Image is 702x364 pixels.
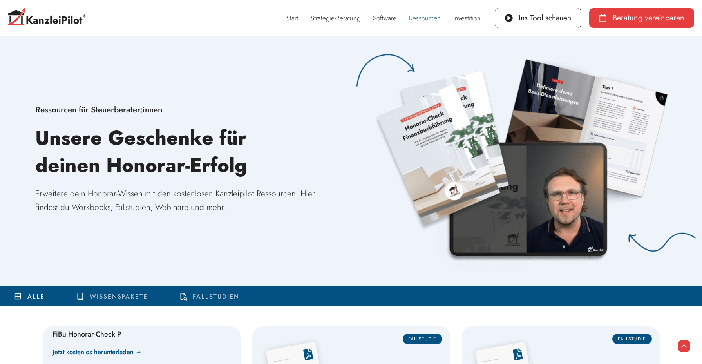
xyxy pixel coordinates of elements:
[35,124,316,179] h1: Unsere Geschenke für deinen Honorar-Erfolg
[52,345,142,359] a: Mehr über FiBu Honorar-Check P
[403,9,447,27] a: Ressourcen
[35,187,316,214] p: Erweitere dein Honorar-Wissen mit den kostenlosen Kanzleipilot Ressourcen: Hier findest du Workbo...
[495,8,581,28] a: Ins Tool schauen
[35,104,162,116] span: Ressourcen für Steuerberater:innen
[27,293,45,301] span: Alle
[304,9,367,27] a: Strategie-Beratung
[403,334,442,344] div: Fallstudie
[52,329,121,339] a: FiBu Honorar-Check P
[589,8,694,28] a: Beratung vereinbaren
[519,14,571,22] span: Ins Tool schauen
[8,8,86,27] img: Kanzleipilot-Logo-C
[367,9,403,27] a: Software
[612,334,652,344] div: Fallstudie
[280,9,304,27] a: Start
[280,9,487,27] nav: Menü
[613,14,684,22] span: Beratung vereinbaren
[447,9,487,27] a: Investition
[193,293,239,301] span: Fallstudien
[90,293,148,301] span: Wissenspakete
